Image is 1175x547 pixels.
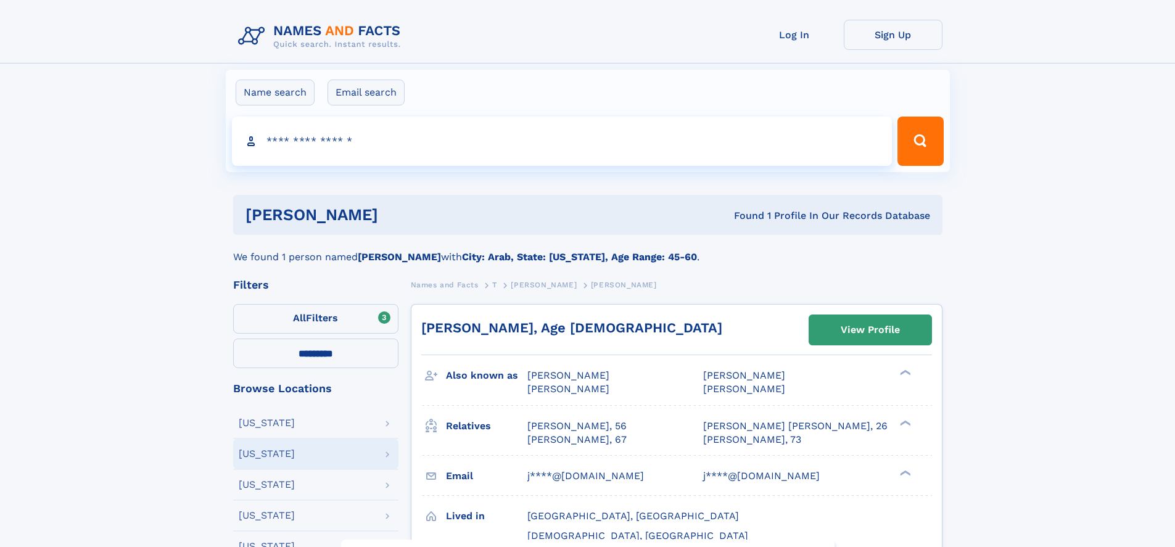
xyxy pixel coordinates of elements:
a: [PERSON_NAME], 67 [527,433,627,446]
a: Sign Up [844,20,942,50]
span: [PERSON_NAME] [703,383,785,395]
span: [GEOGRAPHIC_DATA], [GEOGRAPHIC_DATA] [527,510,739,522]
span: [DEMOGRAPHIC_DATA], [GEOGRAPHIC_DATA] [527,530,748,541]
a: [PERSON_NAME], 56 [527,419,627,433]
div: We found 1 person named with . [233,235,942,265]
label: Name search [236,80,315,105]
img: Logo Names and Facts [233,20,411,53]
b: [PERSON_NAME] [358,251,441,263]
a: T [492,277,497,292]
span: [PERSON_NAME] [591,281,657,289]
span: All [293,312,306,324]
div: View Profile [841,316,900,344]
h1: [PERSON_NAME] [245,207,556,223]
div: Found 1 Profile In Our Records Database [556,209,930,223]
label: Filters [233,304,398,334]
a: [PERSON_NAME] [PERSON_NAME], 26 [703,419,888,433]
h3: Email [446,466,527,487]
h3: Also known as [446,365,527,386]
div: [US_STATE] [239,480,295,490]
div: [US_STATE] [239,418,295,428]
span: [PERSON_NAME] [527,383,609,395]
div: [US_STATE] [239,511,295,520]
a: Log In [745,20,844,50]
div: ❯ [897,419,912,427]
a: View Profile [809,315,931,345]
div: ❯ [897,369,912,377]
input: search input [232,117,893,166]
a: Names and Facts [411,277,479,292]
span: [PERSON_NAME] [703,369,785,381]
div: Filters [233,279,398,290]
span: T [492,281,497,289]
a: [PERSON_NAME], Age [DEMOGRAPHIC_DATA] [421,320,722,335]
a: [PERSON_NAME], 73 [703,433,801,446]
h3: Relatives [446,416,527,437]
div: [US_STATE] [239,449,295,459]
b: City: Arab, State: [US_STATE], Age Range: 45-60 [462,251,697,263]
label: Email search [328,80,405,105]
span: [PERSON_NAME] [527,369,609,381]
button: Search Button [897,117,943,166]
div: ❯ [897,469,912,477]
h3: Lived in [446,506,527,527]
span: [PERSON_NAME] [511,281,577,289]
a: [PERSON_NAME] [511,277,577,292]
div: Browse Locations [233,383,398,394]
